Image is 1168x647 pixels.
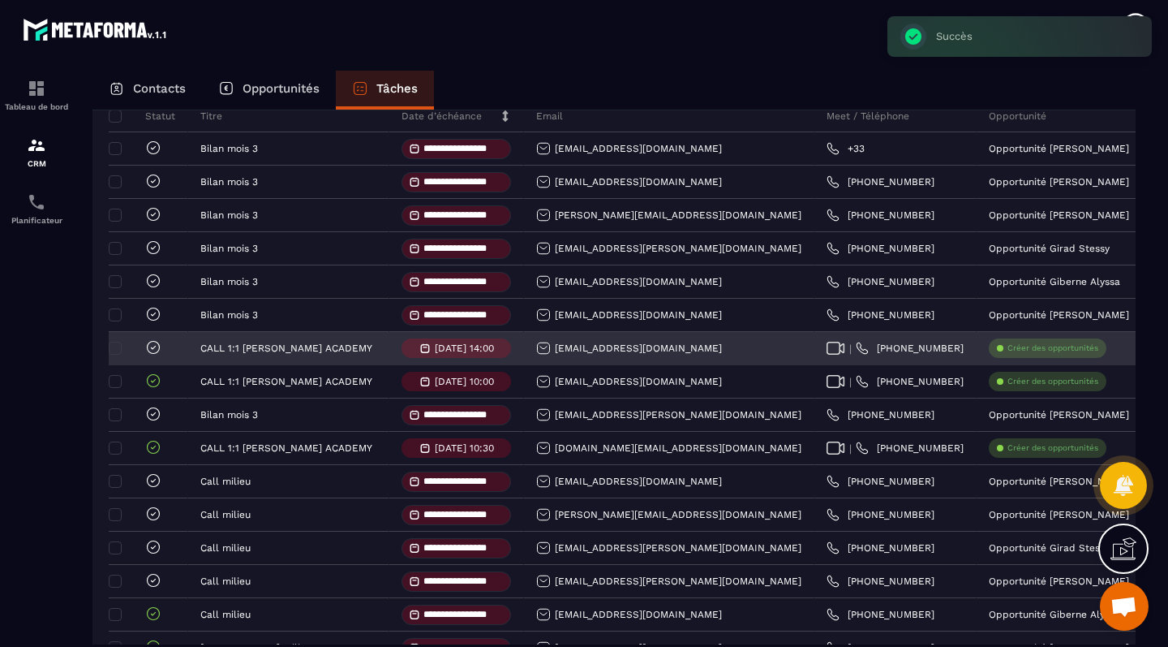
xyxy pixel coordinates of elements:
[376,81,418,96] p: Tâches
[4,159,69,168] p: CRM
[200,143,258,154] p: Bilan mois 3
[989,209,1129,221] p: Opportunité [PERSON_NAME]
[200,409,258,421] p: Bilan mois 3
[200,209,258,221] p: Bilan mois 3
[827,209,934,222] a: [PHONE_NUMBER]
[849,442,852,455] span: |
[827,142,865,155] a: +33
[200,576,251,587] p: Call milieu
[4,123,69,180] a: formationformationCRM
[113,110,175,123] p: Statut
[435,343,494,354] p: [DATE] 14:00
[989,509,1129,520] p: Opportunité [PERSON_NAME]
[200,309,258,321] p: Bilan mois 3
[336,71,434,110] a: Tâches
[827,242,934,255] a: [PHONE_NUMBER]
[856,342,964,355] a: [PHONE_NUMBER]
[200,276,258,287] p: Bilan mois 3
[200,442,372,454] p: CALL 1:1 [PERSON_NAME] ACADEMY
[989,542,1110,554] p: Opportunité Girad Stessy
[1007,343,1098,354] p: Créer des opportunités
[536,110,563,123] p: Email
[4,216,69,225] p: Planificateur
[200,110,222,123] p: Titre
[202,71,336,110] a: Opportunités
[243,81,320,96] p: Opportunités
[435,376,494,387] p: [DATE] 10:00
[989,276,1120,287] p: Opportunité Giberne Alyssa
[4,67,69,123] a: formationformationTableau de bord
[827,275,934,288] a: [PHONE_NUMBER]
[827,408,934,421] a: [PHONE_NUMBER]
[401,110,482,123] p: Date d’échéance
[200,542,251,554] p: Call milieu
[827,175,934,188] a: [PHONE_NUMBER]
[989,576,1129,587] p: Opportunité [PERSON_NAME]
[989,143,1129,154] p: Opportunité [PERSON_NAME]
[27,79,46,98] img: formation
[827,608,934,621] a: [PHONE_NUMBER]
[4,180,69,237] a: schedulerschedulerPlanificateur
[200,376,372,387] p: CALL 1:1 [PERSON_NAME] ACADEMY
[827,541,934,554] a: [PHONE_NUMBER]
[27,192,46,212] img: scheduler
[23,15,169,44] img: logo
[849,376,852,388] span: |
[849,343,852,355] span: |
[989,243,1110,254] p: Opportunité Girad Stessy
[989,476,1129,487] p: Opportunité [PERSON_NAME]
[989,409,1129,421] p: Opportunité [PERSON_NAME]
[989,176,1129,188] p: Opportunité [PERSON_NAME]
[989,110,1046,123] p: Opportunité
[200,343,372,354] p: CALL 1:1 [PERSON_NAME] ACADEMY
[1100,582,1149,631] a: Ouvrir le chat
[827,575,934,588] a: [PHONE_NUMBER]
[200,509,251,520] p: Call milieu
[200,609,251,620] p: Call milieu
[827,475,934,488] a: [PHONE_NUMBER]
[435,442,494,454] p: [DATE] 10:30
[989,609,1120,620] p: Opportunité Giberne Alyssa
[827,308,934,321] a: [PHONE_NUMBER]
[1007,376,1098,387] p: Créer des opportunités
[827,110,909,123] p: Meet / Téléphone
[989,309,1129,321] p: Opportunité [PERSON_NAME]
[827,508,934,521] a: [PHONE_NUMBER]
[4,102,69,111] p: Tableau de bord
[200,476,251,487] p: Call milieu
[92,71,202,110] a: Contacts
[200,176,258,188] p: Bilan mois 3
[27,136,46,155] img: formation
[856,375,964,388] a: [PHONE_NUMBER]
[856,442,964,455] a: [PHONE_NUMBER]
[200,243,258,254] p: Bilan mois 3
[133,81,186,96] p: Contacts
[1007,442,1098,454] p: Créer des opportunités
